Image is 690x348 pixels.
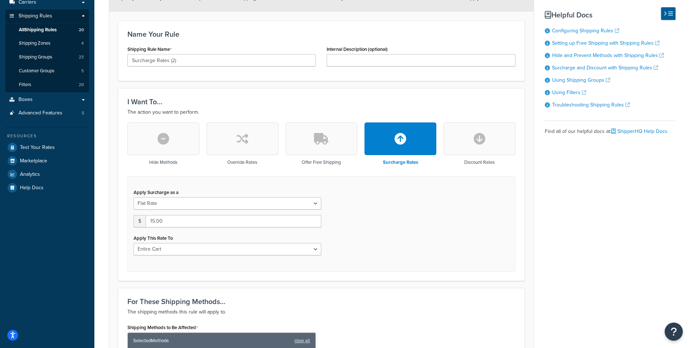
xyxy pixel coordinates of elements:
a: clear all [294,336,310,346]
a: Filters20 [5,78,89,92]
label: Shipping Methods to Be Affected [127,325,198,331]
a: Advanced Features5 [5,106,89,120]
p: The shipping methods this rule will apply to. [127,308,515,316]
span: 23 [79,54,84,60]
label: Apply This Rate To [134,235,173,241]
a: ShipperHQ Help Docs [611,128,667,135]
button: Hide Help Docs [661,8,675,20]
a: Configuring Shipping Rules [552,27,619,35]
a: Shipping Zones4 [5,37,89,50]
a: Customer Groups5 [5,64,89,78]
li: Shipping Zones [5,37,89,50]
li: Shipping Groups [5,50,89,64]
a: Shipping Rules [5,9,89,23]
button: Open Resource Center [665,323,683,341]
a: Surcharge and Discount with Shipping Rules [552,64,658,72]
label: Shipping Rule Name [127,46,172,52]
h3: I Want To... [127,98,515,106]
span: All Shipping Rules [19,27,57,33]
a: Using Filters [552,89,586,97]
a: Boxes [5,93,89,106]
label: Apply Surcharge as a [134,190,179,195]
span: Shipping Zones [19,40,50,46]
span: Customer Groups [19,68,54,74]
span: Analytics [20,171,40,178]
h3: Surcharge Rates [383,160,418,165]
p: The action you want to perform. [127,108,515,117]
h3: Override Rates [227,160,257,165]
a: Analytics [5,168,89,181]
a: Setting up Free Shipping with Shipping Rules [552,40,660,47]
span: Filters [19,82,31,88]
label: Internal Description (optional) [327,46,388,52]
h3: Name Your Rule [127,30,515,38]
span: Shipping Groups [19,54,52,60]
li: Filters [5,78,89,92]
span: $ [134,215,146,227]
span: Boxes [19,97,33,103]
span: 20 [79,82,84,88]
div: Find all of our helpful docs at: [545,121,675,137]
span: Marketplace [20,158,47,164]
h3: For These Shipping Methods... [127,298,515,305]
div: Resources [5,133,89,139]
a: Marketplace [5,154,89,167]
span: 20 [79,27,84,33]
li: Shipping Rules [5,9,89,92]
span: Test Your Rates [20,145,55,151]
a: Help Docs [5,181,89,194]
span: Help Docs [20,185,44,191]
a: AllShipping Rules20 [5,23,89,37]
a: Hide and Prevent Methods with Shipping Rules [552,52,664,60]
span: Shipping Rules [19,13,52,19]
a: Using Shipping Groups [552,77,610,84]
h3: Offer Free Shipping [302,160,341,165]
li: Customer Groups [5,64,89,78]
h3: Hide Methods [149,160,177,165]
span: 4 [81,40,84,46]
span: Selected Methods [133,336,291,346]
a: Test Your Rates [5,141,89,154]
a: Troubleshooting Shipping Rules [552,101,630,109]
h3: Helpful Docs [545,11,675,19]
li: Advanced Features [5,106,89,120]
a: Shipping Groups23 [5,50,89,64]
span: Advanced Features [19,110,62,116]
span: 5 [81,68,84,74]
h3: Discount Rates [464,160,495,165]
span: 5 [82,110,84,116]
